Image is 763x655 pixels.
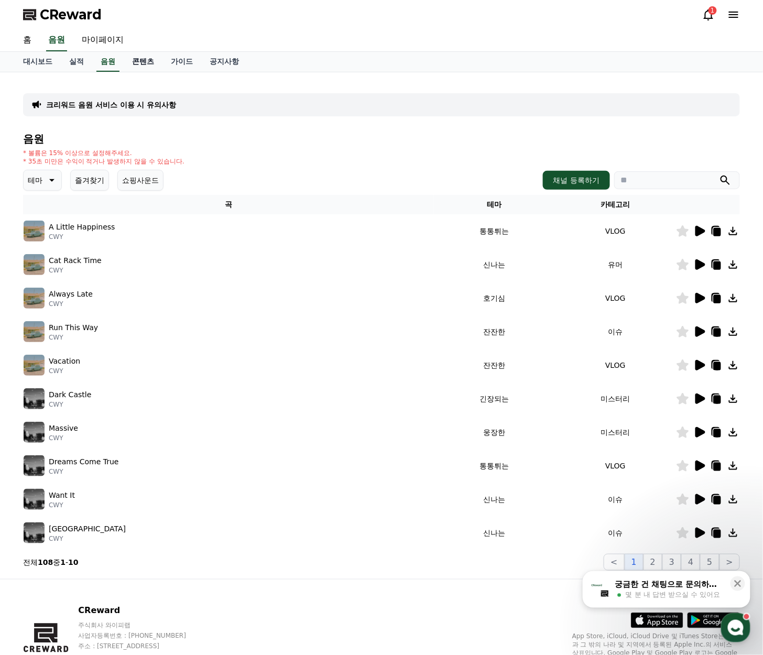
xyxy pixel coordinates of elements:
p: CWY [49,501,75,509]
p: CWY [49,233,115,241]
td: 신나는 [434,516,555,550]
p: * 볼륨은 15% 이상으로 설정해주세요. [23,149,184,157]
button: > [720,554,740,571]
a: 마이페이지 [73,29,132,51]
button: 테마 [23,170,62,191]
img: music [24,288,45,309]
button: 5 [700,554,719,571]
img: music [24,355,45,376]
button: < [604,554,624,571]
td: 이슈 [555,516,676,550]
button: 4 [681,554,700,571]
img: music [24,422,45,443]
p: CWY [49,367,80,375]
td: 긴장되는 [434,382,555,416]
p: A Little Happiness [49,222,115,233]
p: CWY [49,534,126,543]
td: VLOG [555,348,676,382]
span: 대화 [96,348,108,357]
p: CWY [49,400,91,409]
a: 공지사항 [201,52,247,72]
a: 가이드 [162,52,201,72]
th: 카테고리 [555,195,676,214]
p: 주소 : [STREET_ADDRESS] [78,642,206,651]
td: 미스터리 [555,416,676,449]
img: music [24,522,45,543]
td: 이슈 [555,483,676,516]
p: 전체 중 - [23,557,79,567]
td: 웅장한 [434,416,555,449]
a: 홈 [15,29,40,51]
div: 1 [708,6,717,15]
td: VLOG [555,281,676,315]
td: 신나는 [434,483,555,516]
th: 테마 [434,195,555,214]
a: 대시보드 [15,52,61,72]
p: Dreams Come True [49,456,119,467]
strong: 1 [60,558,66,566]
p: 사업자등록번호 : [PHONE_NUMBER] [78,632,206,640]
a: 콘텐츠 [124,52,162,72]
p: CWY [49,266,102,275]
img: music [24,388,45,409]
a: 실적 [61,52,92,72]
a: 설정 [135,332,201,358]
p: Always Late [49,289,93,300]
p: CWY [49,467,119,476]
a: 홈 [3,332,69,358]
img: music [24,254,45,275]
strong: 10 [68,558,78,566]
p: 테마 [28,173,42,188]
button: 채널 등록하기 [543,171,610,190]
span: 홈 [33,348,39,356]
img: music [24,321,45,342]
td: 이슈 [555,315,676,348]
p: CReward [78,605,206,617]
p: * 35초 미만은 수익이 적거나 발생하지 않을 수 있습니다. [23,157,184,166]
p: CWY [49,333,98,342]
a: 음원 [96,52,119,72]
a: 음원 [46,29,67,51]
img: music [24,489,45,510]
a: 크리워드 음원 서비스 이용 시 유의사항 [46,100,176,110]
p: Massive [49,423,78,434]
p: CWY [49,300,93,308]
button: 3 [662,554,681,571]
td: 잔잔한 [434,348,555,382]
td: 통통튀는 [434,214,555,248]
p: 주식회사 와이피랩 [78,621,206,630]
td: 잔잔한 [434,315,555,348]
td: 미스터리 [555,382,676,416]
p: [GEOGRAPHIC_DATA] [49,523,126,534]
td: 통통튀는 [434,449,555,483]
a: CReward [23,6,102,23]
td: VLOG [555,214,676,248]
span: CReward [40,6,102,23]
button: 즐겨찾기 [70,170,109,191]
p: Cat Rack Time [49,255,102,266]
button: 쇼핑사운드 [117,170,163,191]
p: Dark Castle [49,389,91,400]
img: music [24,221,45,242]
p: Run This Way [49,322,98,333]
strong: 108 [38,558,53,566]
th: 곡 [23,195,434,214]
span: 설정 [162,348,175,356]
a: 1 [702,8,715,21]
h4: 음원 [23,133,740,145]
a: 대화 [69,332,135,358]
button: 2 [644,554,662,571]
td: VLOG [555,449,676,483]
p: Vacation [49,356,80,367]
p: Want It [49,490,75,501]
p: CWY [49,434,78,442]
button: 1 [625,554,644,571]
img: music [24,455,45,476]
td: 유머 [555,248,676,281]
td: 신나는 [434,248,555,281]
td: 호기심 [434,281,555,315]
